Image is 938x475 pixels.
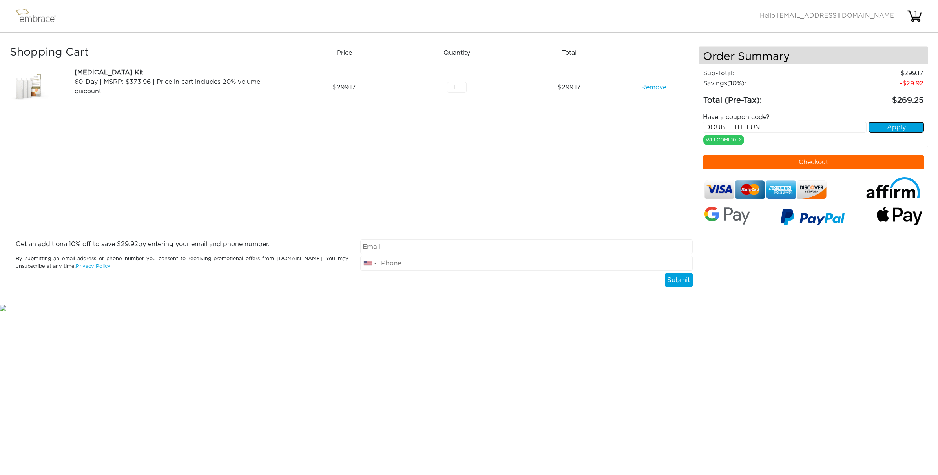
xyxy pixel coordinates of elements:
td: Savings : [703,78,825,89]
div: 1 [908,9,923,18]
img: 08a01078-8cea-11e7-8349-02e45ca4b85b.jpeg [10,68,49,107]
a: x [739,136,742,143]
span: 29.92 [121,241,138,247]
img: credit-cards.png [704,177,827,202]
span: Hello, [760,13,897,19]
div: Total [516,46,629,60]
td: 299.17 [825,68,924,78]
div: United States: +1 [361,256,379,270]
img: cart [907,8,922,24]
p: By submitting an email address or phone number you consent to receiving promotional offers from [... [16,255,349,270]
h4: Order Summary [699,47,928,64]
img: paypal-v3.png [780,205,845,232]
img: logo.png [14,6,65,26]
span: Quantity [443,48,470,58]
a: 1 [907,13,922,19]
span: 299.17 [333,83,356,92]
input: Phone [360,256,693,271]
img: affirm-logo.svg [864,177,923,199]
span: 299.17 [558,83,581,92]
img: fullApplePay.png [877,207,922,225]
div: WELCOME10 [703,135,744,145]
img: Google-Pay-Logo.svg [704,207,750,225]
h3: Shopping Cart [10,46,285,60]
span: [EMAIL_ADDRESS][DOMAIN_NAME] [777,13,897,19]
td: 269.25 [825,89,924,107]
span: 10 [69,241,75,247]
td: Sub-Total: [703,68,825,78]
div: [MEDICAL_DATA] Kit [75,68,285,77]
div: Have a coupon code? [697,112,930,122]
button: Apply [869,122,924,133]
div: 60-Day | MSRP: $373.96 | Price in cart includes 20% volume discount [75,77,285,96]
button: Checkout [703,155,924,169]
td: 29.92 [825,78,924,89]
div: Price [291,46,404,60]
input: Email [360,239,693,254]
td: Total (Pre-Tax): [703,89,825,107]
span: (10%) [727,80,745,87]
a: Privacy Policy [76,264,111,269]
p: Get an additional % off to save $ by entering your email and phone number. [16,239,349,249]
button: Submit [665,273,693,288]
a: Remove [641,83,666,92]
